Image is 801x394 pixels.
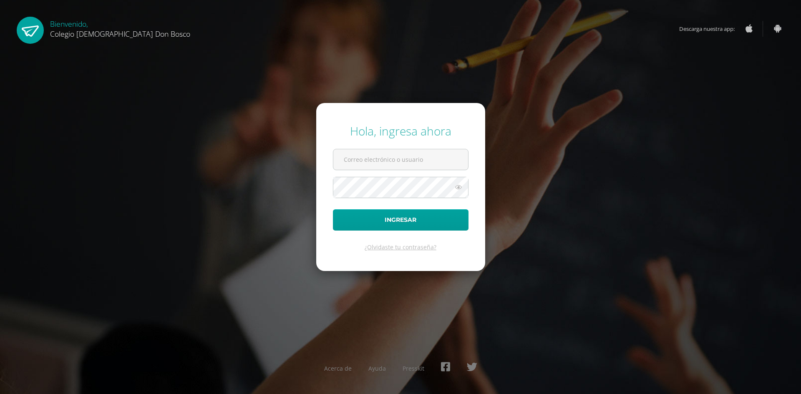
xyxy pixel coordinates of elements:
[333,123,469,139] div: Hola, ingresa ahora
[403,364,424,372] a: Presskit
[333,149,468,170] input: Correo electrónico o usuario
[368,364,386,372] a: Ayuda
[365,243,436,251] a: ¿Olvidaste tu contraseña?
[50,17,190,39] div: Bienvenido,
[333,209,469,231] button: Ingresar
[324,364,352,372] a: Acerca de
[50,29,190,39] span: Colegio [DEMOGRAPHIC_DATA] Don Bosco
[679,21,743,37] span: Descarga nuestra app:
